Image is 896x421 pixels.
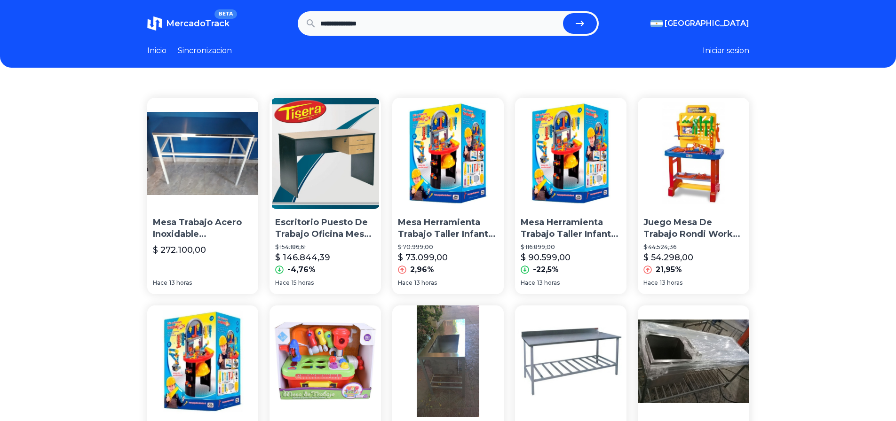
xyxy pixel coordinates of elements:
img: Mesa Herramienta Trabajo Taller Infantil Didactico New Plast [515,98,626,209]
p: $ 272.100,00 [153,243,206,257]
span: Hace [275,279,290,287]
p: $ 70.999,00 [398,243,498,251]
span: Hace [398,279,412,287]
span: BETA [214,9,237,19]
span: Hace [153,279,167,287]
a: Mesa Trabajo Acero Inoxidable Gastronomica Mesada 120x55 DesMesa Trabajo Acero Inoxidable Gastron... [147,98,259,294]
img: Juego Didáctico Mesa De Trabajo Con Luz Y Sonido Duende Azul [270,305,381,417]
p: -22,5% [533,264,559,275]
img: Mesa De Trabajo Acero Inoxidable Pevi 190x75x85cm. Premium [515,305,626,417]
a: Mesa Herramienta Trabajo Taller Infantil Didactico New PlastMesa Herramienta Trabajo Taller Infan... [392,98,504,294]
img: Mesa De Trabajo Acero Inoxidable Gastronómico [638,305,749,417]
a: Juego Mesa De Trabajo Rondi Work Center 53 AccesoriosJuego Mesa De Trabajo Rondi Work Center 53 A... [638,98,749,294]
p: $ 73.099,00 [398,251,448,264]
img: Mesa De Trabajo En Acero Inoxidable Con Bacha [392,305,504,417]
img: Argentina [650,20,663,27]
img: Mesa Herramienta Trabajo Taller Infantil Didactico New Plast [392,98,504,209]
p: $ 54.298,00 [643,251,693,264]
p: Mesa Trabajo Acero Inoxidable Gastronomica Mesada 120x55 Des [153,217,253,240]
a: Inicio [147,45,167,56]
span: 13 horas [169,279,192,287]
span: 13 horas [660,279,682,287]
span: Hace [643,279,658,287]
p: $ 90.599,00 [521,251,571,264]
span: [GEOGRAPHIC_DATA] [665,18,749,29]
a: Sincronizacion [178,45,232,56]
a: MercadoTrackBETA [147,16,230,31]
p: $ 44.524,36 [643,243,744,251]
a: Mesa Herramienta Trabajo Taller Infantil Didactico New PlastMesa Herramienta Trabajo Taller Infan... [515,98,626,294]
span: 15 horas [292,279,314,287]
img: Escritorio Puesto De Trabajo Oficina Mesa Pc Esc-10 Tisera [270,98,381,209]
button: Iniciar sesion [703,45,749,56]
span: Hace [521,279,535,287]
span: MercadoTrack [166,18,230,29]
p: 21,95% [656,264,682,275]
a: Escritorio Puesto De Trabajo Oficina Mesa Pc Esc-10 TiseraEscritorio Puesto De Trabajo Oficina Me... [270,98,381,294]
img: Juego Mesa De Trabajo Rondi Work Center 53 Accesorios [638,98,749,209]
p: Mesa Herramienta Trabajo Taller Infantil Didactico New Plast [521,217,621,240]
img: Mesa Trabajo Acero Inoxidable Gastronomica Mesada 120x55 Des [147,98,259,209]
img: Mesa Herramienta Trabajo Taller Infantil Didactico New Plast [147,305,259,417]
span: 13 horas [414,279,437,287]
p: Juego Mesa De Trabajo Rondi Work Center 53 Accesorios [643,217,744,240]
img: MercadoTrack [147,16,162,31]
p: Escritorio Puesto De Trabajo Oficina Mesa Pc Esc-10 [PERSON_NAME] [275,217,375,240]
p: 2,96% [410,264,434,275]
p: $ 146.844,39 [275,251,330,264]
p: $ 154.186,61 [275,243,375,251]
p: $ 116.899,00 [521,243,621,251]
span: 13 horas [537,279,560,287]
p: Mesa Herramienta Trabajo Taller Infantil Didactico New Plast [398,217,498,240]
button: [GEOGRAPHIC_DATA] [650,18,749,29]
p: -4,76% [287,264,316,275]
